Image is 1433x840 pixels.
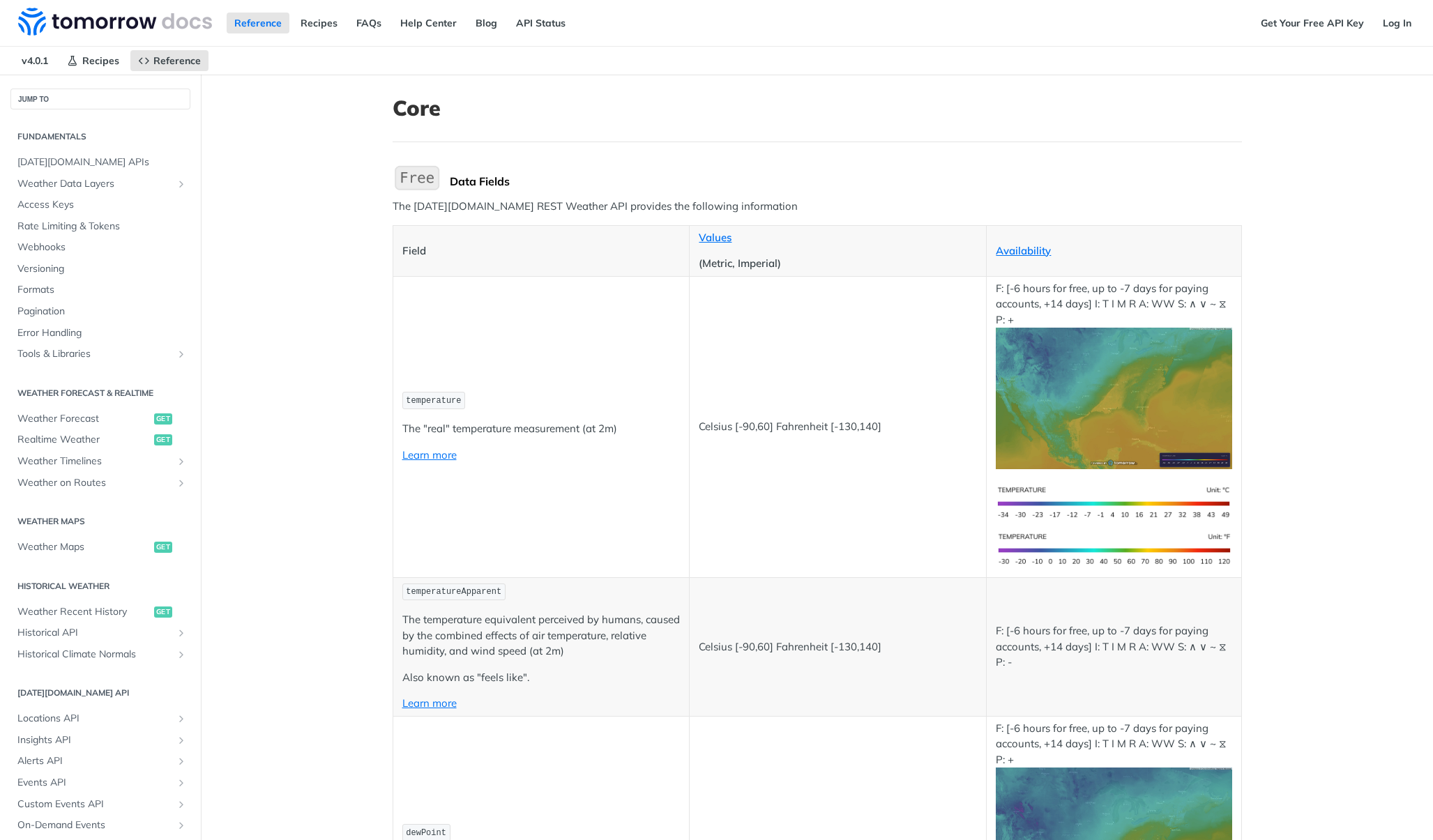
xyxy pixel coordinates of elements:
span: Weather Timelines [17,455,172,468]
span: Weather Maps [17,540,151,554]
span: Expand image [996,495,1231,508]
button: Show subpages for Custom Events API [176,799,187,810]
span: Weather Recent History [17,605,151,619]
a: Learn more [402,448,457,461]
code: temperatureApparent [402,583,506,601]
a: Rate Limiting & Tokens [10,216,190,237]
a: Formats [10,280,190,300]
span: get [154,434,172,445]
button: Show subpages for Historical Climate Normals [176,649,187,660]
span: Realtime Weather [17,433,151,447]
button: Show subpages for Events API [176,777,187,788]
span: Pagination [17,305,187,319]
a: API Status [508,13,573,33]
a: [DATE][DOMAIN_NAME] APIs [10,152,190,173]
a: Weather on RoutesShow subpages for Weather on Routes [10,473,190,494]
span: On-Demand Events [17,818,172,832]
span: Expand image [996,391,1231,404]
a: Availability [996,244,1051,257]
button: Show subpages for On-Demand Events [176,820,187,831]
button: Show subpages for Insights API [176,735,187,746]
span: Events API [17,776,172,790]
a: Recipes [59,50,127,71]
a: Weather TimelinesShow subpages for Weather Timelines [10,451,190,472]
span: Rate Limiting & Tokens [17,220,187,234]
p: (Metric, Imperial) [699,256,977,272]
p: F: [-6 hours for free, up to -7 days for paying accounts, +14 days] I: T I M R A: WW S: ∧ ∨ ~ ⧖ P: - [996,623,1231,671]
a: Weather Recent Historyget [10,602,190,623]
h2: Weather Forecast & realtime [10,387,190,399]
a: Reference [227,13,289,33]
span: Reference [153,54,201,67]
a: Error Handling [10,323,190,344]
a: Events APIShow subpages for Events API [10,772,190,793]
span: Historical API [17,626,172,640]
span: Locations API [17,712,172,726]
a: On-Demand EventsShow subpages for On-Demand Events [10,815,190,836]
a: Historical APIShow subpages for Historical API [10,623,190,643]
span: Webhooks [17,240,187,254]
h2: Weather Maps [10,515,190,528]
button: Show subpages for Alerts API [176,756,187,767]
a: Webhooks [10,237,190,258]
a: Weather Forecastget [10,408,190,429]
span: Weather Data Layers [17,177,172,191]
a: Weather Mapsget [10,537,190,558]
a: FAQs [349,13,389,33]
p: Field [402,243,681,259]
h2: Historical Weather [10,580,190,593]
button: Show subpages for Weather Data Layers [176,178,187,190]
a: Recipes [293,13,345,33]
p: The "real" temperature measurement (at 2m) [402,421,681,437]
a: Values [699,231,731,244]
button: Show subpages for Weather Timelines [176,456,187,467]
a: Help Center [393,13,464,33]
a: Tools & LibrariesShow subpages for Tools & Libraries [10,344,190,365]
a: Locations APIShow subpages for Locations API [10,708,190,729]
p: Also known as "feels like". [402,670,681,686]
a: Log In [1375,13,1419,33]
span: Versioning [17,262,187,276]
a: Realtime Weatherget [10,429,190,450]
span: get [154,413,172,425]
a: Blog [468,13,505,33]
a: Historical Climate NormalsShow subpages for Historical Climate Normals [10,644,190,665]
span: [DATE][DOMAIN_NAME] APIs [17,155,187,169]
button: Show subpages for Weather on Routes [176,478,187,489]
span: Tools & Libraries [17,347,172,361]
span: Error Handling [17,326,187,340]
span: Weather Forecast [17,412,151,426]
p: Celsius [-90,60] Fahrenheit [-130,140] [699,419,977,435]
span: Weather on Routes [17,476,172,490]
span: get [154,542,172,553]
span: Alerts API [17,754,172,768]
img: Tomorrow.io Weather API Docs [18,8,212,36]
a: Weather Data LayersShow subpages for Weather Data Layers [10,174,190,194]
a: Alerts APIShow subpages for Alerts API [10,751,190,772]
h1: Core [393,96,1242,121]
code: temperature [402,392,466,409]
button: Show subpages for Locations API [176,713,187,724]
span: Recipes [82,54,119,67]
a: Access Keys [10,194,190,215]
button: JUMP TO [10,89,190,109]
a: Custom Events APIShow subpages for Custom Events API [10,794,190,815]
div: Data Fields [450,174,1242,188]
span: Formats [17,283,187,297]
span: Historical Climate Normals [17,648,172,662]
a: Get Your Free API Key [1253,13,1372,33]
span: Expand image [996,542,1231,555]
h2: [DATE][DOMAIN_NAME] API [10,687,190,699]
p: The temperature equivalent perceived by humans, caused by the combined effects of air temperature... [402,612,681,659]
span: Access Keys [17,198,187,212]
span: Custom Events API [17,797,172,811]
span: v4.0.1 [14,50,56,71]
p: F: [-6 hours for free, up to -7 days for paying accounts, +14 days] I: T I M R A: WW S: ∧ ∨ ~ ⧖ P: + [996,281,1231,469]
button: Show subpages for Tools & Libraries [176,349,187,360]
span: Insights API [17,733,172,747]
a: Insights APIShow subpages for Insights API [10,730,190,751]
a: Versioning [10,259,190,280]
a: Pagination [10,301,190,322]
span: get [154,606,172,618]
button: Show subpages for Historical API [176,627,187,639]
